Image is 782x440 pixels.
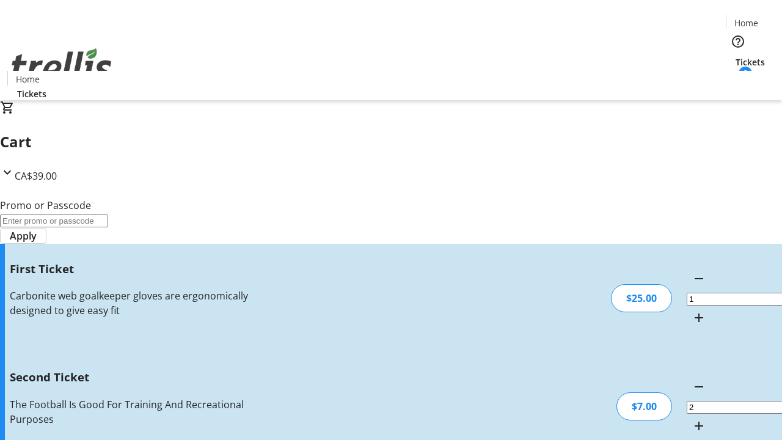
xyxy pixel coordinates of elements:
button: Decrement by one [687,266,711,291]
h3: Second Ticket [10,369,277,386]
button: Help [726,29,750,54]
img: Orient E2E Organization 62PuBA5FJd's Logo [7,35,116,96]
button: Increment by one [687,414,711,438]
a: Tickets [7,87,56,100]
div: Carbonite web goalkeeper gloves are ergonomically designed to give easy fit [10,288,277,318]
a: Tickets [726,56,775,68]
a: Home [726,16,766,29]
button: Increment by one [687,306,711,330]
button: Decrement by one [687,375,711,399]
span: Home [734,16,758,29]
div: $25.00 [611,284,672,312]
span: Tickets [17,87,46,100]
a: Home [8,73,47,86]
div: $7.00 [616,392,672,420]
span: Tickets [736,56,765,68]
div: The Football Is Good For Training And Recreational Purposes [10,397,277,427]
span: CA$39.00 [15,169,57,183]
button: Cart [726,68,750,93]
span: Home [16,73,40,86]
span: Apply [10,229,37,243]
h3: First Ticket [10,260,277,277]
